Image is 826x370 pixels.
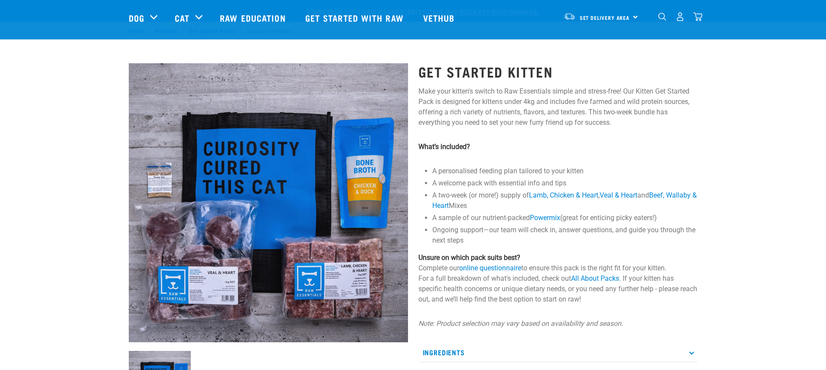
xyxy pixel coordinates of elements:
img: user.png [676,12,685,21]
h1: Get Started Kitten [418,64,698,79]
img: home-icon@2x.png [693,12,702,21]
li: A personalised feeding plan tailored to your kitten [432,166,698,176]
a: Get started with Raw [297,0,415,35]
a: Raw Education [211,0,296,35]
img: NSP Kitten Update [129,63,408,342]
li: A sample of our nutrient-packed (great for enticing picky eaters!) [432,213,698,223]
em: Note: Product selection may vary based on availability and season. [418,319,623,328]
li: A two-week (or more!) supply of , and Mixes [432,190,698,211]
img: home-icon-1@2x.png [658,13,666,21]
a: Cat [175,11,189,24]
a: Dog [129,11,144,24]
strong: Unsure on which pack suits best? [418,253,520,262]
span: Set Delivery Area [580,16,630,19]
p: Complete our to ensure this pack is the right fit for your kitten. For a full breakdown of what's... [418,253,698,305]
p: Ingredients [418,343,698,362]
a: All About Packs [571,274,619,282]
a: online questionnaire [459,264,521,272]
li: A welcome pack with essential info and tips [432,178,698,188]
a: Veal & Heart [600,191,637,199]
a: Lamb, Chicken & Heart [529,191,598,199]
li: Ongoing support—our team will check in, answer questions, and guide you through the next steps [432,225,698,246]
a: Powermix [530,214,560,222]
strong: What’s included? [418,143,470,151]
img: van-moving.png [564,13,575,20]
a: Vethub [415,0,466,35]
p: Make your kitten's switch to Raw Essentials simple and stress-free! Our Kitten Get Started Pack i... [418,86,698,128]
